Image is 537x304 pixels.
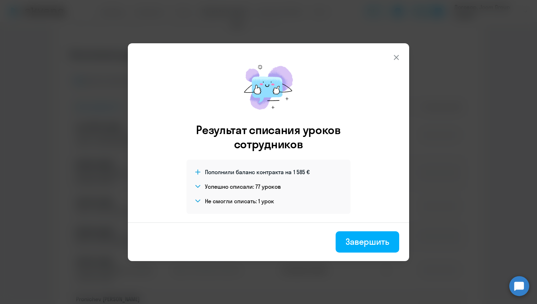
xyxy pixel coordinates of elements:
[237,57,300,117] img: mirage-message.png
[293,168,310,176] span: 1 585 €
[336,231,399,253] button: Завершить
[205,168,292,176] span: Пополнили баланс контракта на
[205,197,274,205] h4: Не смогли списать: 1 урок
[346,236,389,247] div: Завершить
[205,183,281,190] h4: Успешно списали: 77 уроков
[186,123,351,151] h3: Результат списания уроков сотрудников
